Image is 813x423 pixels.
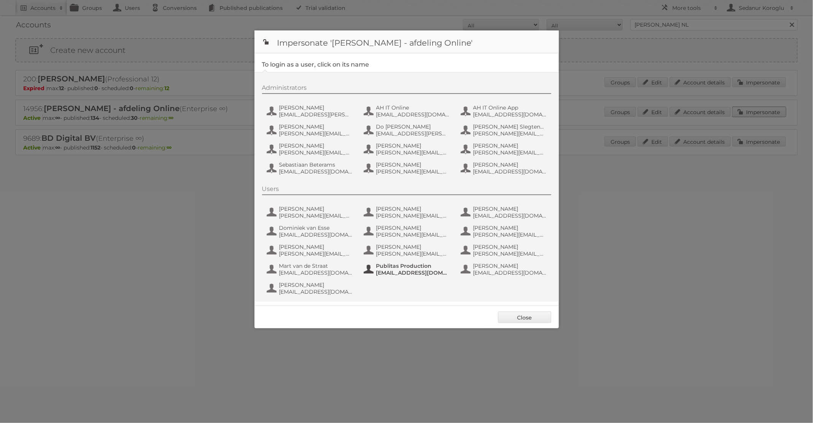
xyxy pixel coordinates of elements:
[473,123,547,130] span: [PERSON_NAME] Slegtenhorst
[266,281,355,296] button: [PERSON_NAME] [EMAIL_ADDRESS][DOMAIN_NAME]
[473,111,547,118] span: [EMAIL_ADDRESS][DOMAIN_NAME]
[363,161,452,176] button: [PERSON_NAME] [PERSON_NAME][EMAIL_ADDRESS][PERSON_NAME][DOMAIN_NAME]
[460,243,549,258] button: [PERSON_NAME] [PERSON_NAME][EMAIL_ADDRESS][DOMAIN_NAME]
[262,61,369,68] legend: To login as a user, click on its name
[376,243,450,250] span: [PERSON_NAME]
[376,250,450,257] span: [PERSON_NAME][EMAIL_ADDRESS][PERSON_NAME][DOMAIN_NAME]
[376,262,450,269] span: Publitas Production
[376,212,450,219] span: [PERSON_NAME][EMAIL_ADDRESS][DOMAIN_NAME]
[262,185,551,195] div: Users
[473,149,547,156] span: [PERSON_NAME][EMAIL_ADDRESS][PERSON_NAME][DOMAIN_NAME]
[460,262,549,277] button: [PERSON_NAME] [EMAIL_ADDRESS][DOMAIN_NAME]
[473,205,547,212] span: [PERSON_NAME]
[460,122,549,138] button: [PERSON_NAME] Slegtenhorst [PERSON_NAME][EMAIL_ADDRESS][DOMAIN_NAME]
[279,224,353,231] span: Dominiek van Esse
[473,161,547,168] span: [PERSON_NAME]
[460,161,549,176] button: [PERSON_NAME] [EMAIL_ADDRESS][DOMAIN_NAME]
[279,130,353,137] span: [PERSON_NAME][EMAIL_ADDRESS][DOMAIN_NAME]
[473,104,547,111] span: AH IT Online App
[363,224,452,239] button: [PERSON_NAME] [PERSON_NAME][EMAIL_ADDRESS][DOMAIN_NAME]
[279,205,353,212] span: [PERSON_NAME]
[266,103,355,119] button: [PERSON_NAME] [EMAIL_ADDRESS][PERSON_NAME][DOMAIN_NAME]
[279,269,353,276] span: [EMAIL_ADDRESS][DOMAIN_NAME]
[266,122,355,138] button: [PERSON_NAME] [PERSON_NAME][EMAIL_ADDRESS][DOMAIN_NAME]
[376,130,450,137] span: [EMAIL_ADDRESS][PERSON_NAME][DOMAIN_NAME]
[498,312,551,323] a: Close
[279,250,353,257] span: [PERSON_NAME][EMAIL_ADDRESS][PERSON_NAME][DOMAIN_NAME]
[376,142,450,149] span: [PERSON_NAME]
[473,224,547,231] span: [PERSON_NAME]
[460,142,549,157] button: [PERSON_NAME] [PERSON_NAME][EMAIL_ADDRESS][PERSON_NAME][DOMAIN_NAME]
[279,262,353,269] span: Mart van de Straat
[376,205,450,212] span: [PERSON_NAME]
[473,243,547,250] span: [PERSON_NAME]
[266,205,355,220] button: [PERSON_NAME] [PERSON_NAME][EMAIL_ADDRESS][PERSON_NAME][DOMAIN_NAME]
[376,168,450,175] span: [PERSON_NAME][EMAIL_ADDRESS][PERSON_NAME][DOMAIN_NAME]
[460,224,549,239] button: [PERSON_NAME] [PERSON_NAME][EMAIL_ADDRESS][DOMAIN_NAME]
[279,281,353,288] span: [PERSON_NAME]
[266,224,355,239] button: Dominiek van Esse [EMAIL_ADDRESS][DOMAIN_NAME]
[473,142,547,149] span: [PERSON_NAME]
[376,224,450,231] span: [PERSON_NAME]
[473,250,547,257] span: [PERSON_NAME][EMAIL_ADDRESS][DOMAIN_NAME]
[279,161,353,168] span: Sebastiaan Beterams
[473,212,547,219] span: [EMAIL_ADDRESS][DOMAIN_NAME]
[363,122,452,138] button: Do [PERSON_NAME] [EMAIL_ADDRESS][PERSON_NAME][DOMAIN_NAME]
[376,149,450,156] span: [PERSON_NAME][EMAIL_ADDRESS][DOMAIN_NAME]
[266,142,355,157] button: [PERSON_NAME] [PERSON_NAME][EMAIL_ADDRESS][DOMAIN_NAME]
[376,231,450,238] span: [PERSON_NAME][EMAIL_ADDRESS][DOMAIN_NAME]
[279,168,353,175] span: [EMAIL_ADDRESS][DOMAIN_NAME]
[473,168,547,175] span: [EMAIL_ADDRESS][DOMAIN_NAME]
[460,205,549,220] button: [PERSON_NAME] [EMAIL_ADDRESS][DOMAIN_NAME]
[279,123,353,130] span: [PERSON_NAME]
[279,212,353,219] span: [PERSON_NAME][EMAIL_ADDRESS][PERSON_NAME][DOMAIN_NAME]
[376,161,450,168] span: [PERSON_NAME]
[376,269,450,276] span: [EMAIL_ADDRESS][DOMAIN_NAME]
[279,142,353,149] span: [PERSON_NAME]
[376,111,450,118] span: [EMAIL_ADDRESS][DOMAIN_NAME]
[266,243,355,258] button: [PERSON_NAME] [PERSON_NAME][EMAIL_ADDRESS][PERSON_NAME][DOMAIN_NAME]
[279,111,353,118] span: [EMAIL_ADDRESS][PERSON_NAME][DOMAIN_NAME]
[363,262,452,277] button: Publitas Production [EMAIL_ADDRESS][DOMAIN_NAME]
[376,104,450,111] span: AH IT Online
[266,161,355,176] button: Sebastiaan Beterams [EMAIL_ADDRESS][DOMAIN_NAME]
[363,205,452,220] button: [PERSON_NAME] [PERSON_NAME][EMAIL_ADDRESS][DOMAIN_NAME]
[279,288,353,295] span: [EMAIL_ADDRESS][DOMAIN_NAME]
[255,30,559,53] h1: Impersonate '[PERSON_NAME] - afdeling Online'
[473,262,547,269] span: [PERSON_NAME]
[376,123,450,130] span: Do [PERSON_NAME]
[266,262,355,277] button: Mart van de Straat [EMAIL_ADDRESS][DOMAIN_NAME]
[473,231,547,238] span: [PERSON_NAME][EMAIL_ADDRESS][DOMAIN_NAME]
[262,84,551,94] div: Administrators
[363,103,452,119] button: AH IT Online [EMAIL_ADDRESS][DOMAIN_NAME]
[279,104,353,111] span: [PERSON_NAME]
[279,243,353,250] span: [PERSON_NAME]
[363,243,452,258] button: [PERSON_NAME] [PERSON_NAME][EMAIL_ADDRESS][PERSON_NAME][DOMAIN_NAME]
[279,149,353,156] span: [PERSON_NAME][EMAIL_ADDRESS][DOMAIN_NAME]
[473,130,547,137] span: [PERSON_NAME][EMAIL_ADDRESS][DOMAIN_NAME]
[460,103,549,119] button: AH IT Online App [EMAIL_ADDRESS][DOMAIN_NAME]
[279,231,353,238] span: [EMAIL_ADDRESS][DOMAIN_NAME]
[363,142,452,157] button: [PERSON_NAME] [PERSON_NAME][EMAIL_ADDRESS][DOMAIN_NAME]
[473,269,547,276] span: [EMAIL_ADDRESS][DOMAIN_NAME]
